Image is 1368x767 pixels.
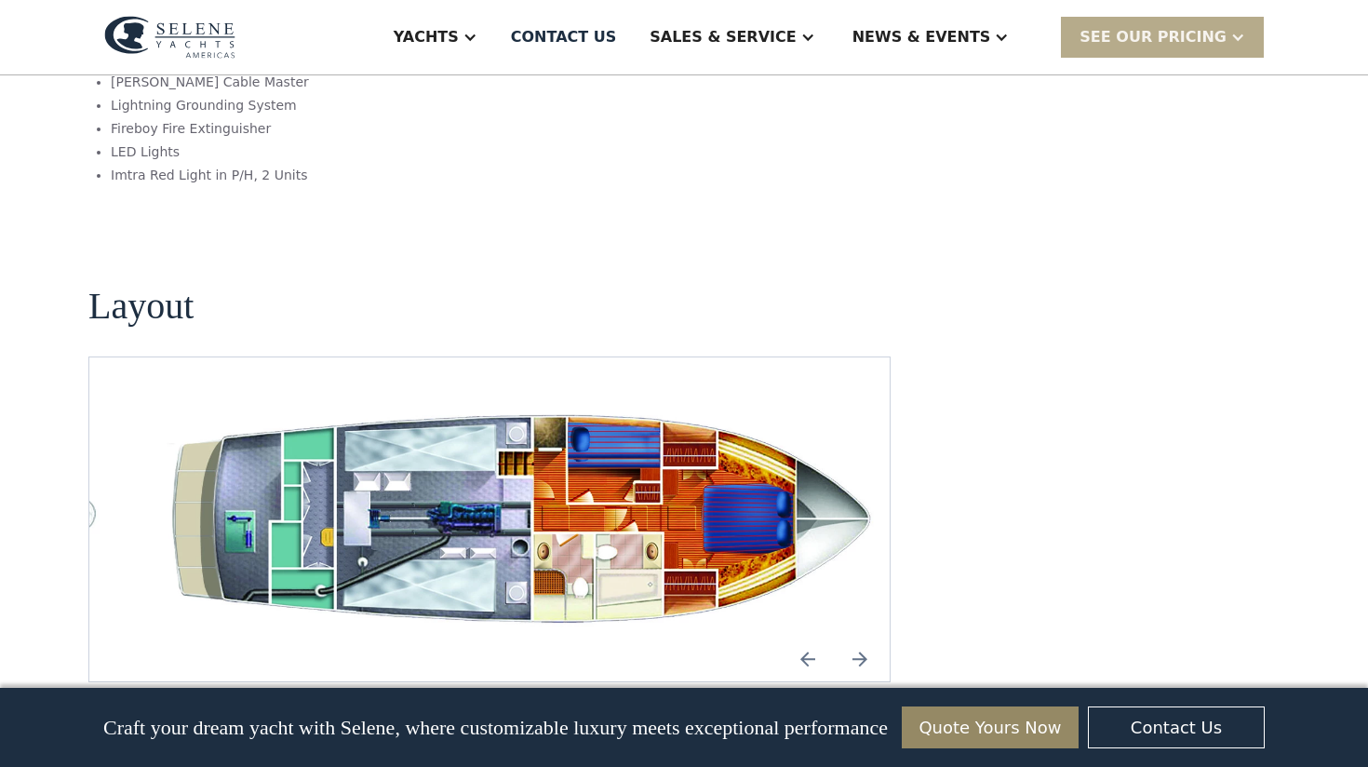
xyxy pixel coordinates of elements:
li: Lightning Grounding System [111,96,544,115]
span: We respect your time - only the good stuff, never spam. [2,696,289,729]
div: SEE Our Pricing [1061,17,1264,57]
a: Contact Us [1088,706,1265,748]
h2: Layout [88,286,194,327]
li: [PERSON_NAME] Cable Master [111,73,544,92]
img: icon [785,637,830,681]
a: open lightbox [134,402,905,637]
li: Fireboy Fire Extinguisher [111,119,544,139]
a: Next slide [838,637,882,681]
div: News & EVENTS [852,26,991,48]
a: Previous slide [785,637,830,681]
img: logo [104,16,235,59]
div: 4 / 5 [134,402,905,637]
li: LED Lights [111,142,544,162]
div: Yachts [394,26,459,48]
span: Tick the box below to receive occasional updates, exclusive offers, and VIP access via text message. [2,635,297,684]
div: Sales & Service [650,26,796,48]
div: SEE Our Pricing [1080,26,1227,48]
p: Craft your dream yacht with Selene, where customizable luxury meets exceptional performance [103,716,888,740]
a: Quote Yours Now [902,706,1079,748]
li: Imtra Red Light in P/H, 2 Units [111,166,544,185]
input: Yes, I’d like to receive SMS updates.Reply STOP to unsubscribe at any time. [5,755,16,766]
img: icon [838,637,882,681]
div: Contact US [511,26,617,48]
